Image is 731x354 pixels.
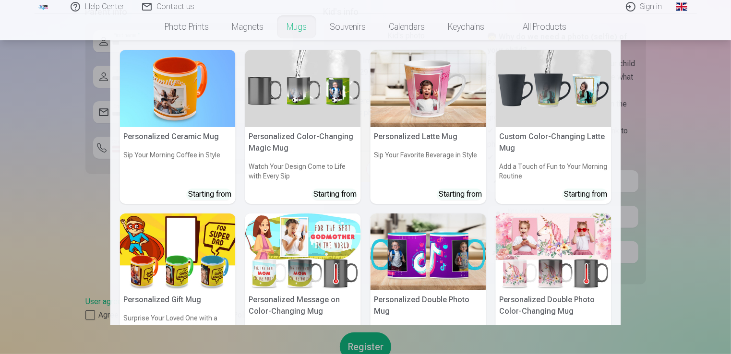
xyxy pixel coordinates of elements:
a: Calendars [377,13,436,40]
img: Personalized Color-Changing Magic Mug [245,50,361,127]
img: Personalized Double Photo Color-Changing Mug [496,213,611,291]
div: Starting from [439,189,482,200]
h5: Personalized Gift Mug [120,290,236,309]
img: Personalized Gift Mug [120,213,236,291]
a: Personalized Latte MugPersonalized Latte MugSip Your Favorite Beverage in StyleStarting from [371,50,486,204]
h5: Personalized Color-Changing Magic Mug [245,127,361,158]
a: Personalized Color-Changing Magic MugPersonalized Color-Changing Magic MugWatch Your Design Come ... [245,50,361,204]
img: Custom Color-Changing Latte Mug [496,50,611,127]
h6: Sip Your Morning Coffee with Two of Your Favorite Memories [371,321,486,348]
img: /fa3 [38,4,49,10]
img: Personalized Message on Color-Changing Mug [245,213,361,291]
a: Photo prints [153,13,220,40]
img: Personalized Double Photo Mug [371,213,486,291]
img: Personalized Ceramic Mug [120,50,236,127]
a: Keychains [436,13,496,40]
h5: Personalized Double Photo Color-Changing Mug [496,290,611,321]
a: Custom Color-Changing Latte MugCustom Color-Changing Latte MugAdd a Touch of Fun to Your Morning ... [496,50,611,204]
a: Souvenirs [318,13,377,40]
img: Personalized Latte Mug [371,50,486,127]
a: Magnets [220,13,275,40]
h6: Sip Your Favorite Beverage in Style [371,146,486,185]
h6: Watch Your Memories Come to Life with Every Sip [496,321,611,348]
a: All products [496,13,578,40]
a: Personalized Ceramic MugPersonalized Ceramic MugSip Your Morning Coffee in StyleStarting from [120,50,236,204]
h6: Sip Your Morning Coffee in Style [120,146,236,185]
div: Starting from [314,189,357,200]
a: Mugs [275,13,318,40]
div: Starting from [189,189,232,200]
h5: Personalized Double Photo Mug [371,290,486,321]
h6: Add a Touch of Fun to Your Morning Routine [496,158,611,185]
h6: Surprise Your Loved One with a Special Message [120,309,236,348]
div: Starting from [564,189,608,200]
h5: Personalized Ceramic Mug [120,127,236,146]
h5: Custom Color-Changing Latte Mug [496,127,611,158]
h6: Start Your Day with a Special Message [245,321,361,348]
h6: Watch Your Design Come to Life with Every Sip [245,158,361,185]
h5: Personalized Message on Color-Changing Mug [245,290,361,321]
h5: Personalized Latte Mug [371,127,486,146]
